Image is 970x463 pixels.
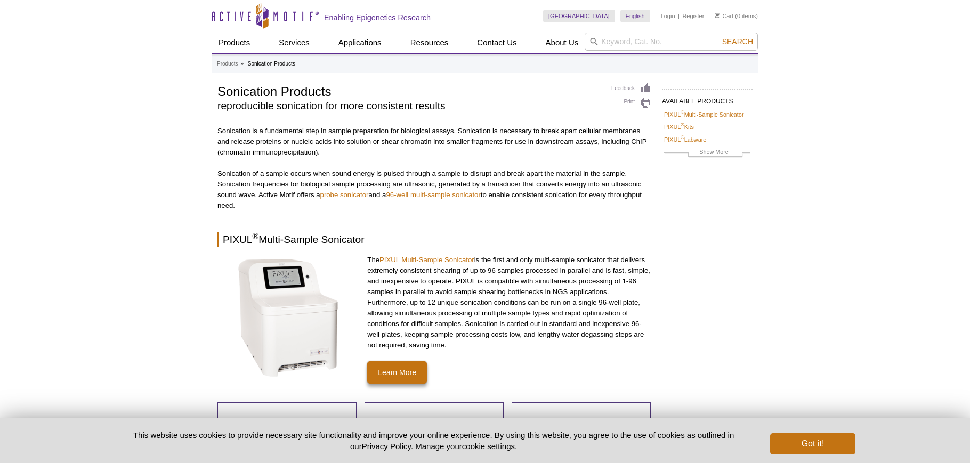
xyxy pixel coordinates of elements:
[471,33,523,53] a: Contact Us
[682,12,704,20] a: Register
[611,83,651,94] a: Feedback
[681,135,684,140] sup: ®
[217,126,651,158] p: Sonication is a fundamental step in sample preparation for biological assays. Sonication is neces...
[661,12,675,20] a: Login
[272,33,316,53] a: Services
[678,10,680,22] li: |
[212,33,256,53] a: Products
[376,413,437,437] a: PIXUL®Kits
[115,429,753,452] p: This website uses cookies to provide necessary site functionality and improve your online experie...
[523,413,608,437] a: PIXUL®Labware
[362,442,411,451] a: Privacy Policy
[367,361,427,384] a: Learn More
[664,135,706,144] a: PIXUL®Labware
[324,13,431,22] h2: Enabling Epigenetics Research
[367,255,651,351] p: The is the first and only multi-sample sonicator that delivers extremely consistent shearing of u...
[410,416,416,426] sup: ®
[379,256,474,264] a: PIXUL Multi-Sample Sonicator
[664,122,694,132] a: PIXUL®Kits
[386,191,480,199] a: 96-well multi-sample sonicator
[664,110,743,119] a: PIXUL®Multi-Sample Sonicator
[620,10,650,22] a: English
[611,97,651,109] a: Print
[462,442,515,451] button: cookie settings
[332,33,388,53] a: Applications
[404,33,455,53] a: Resources
[681,123,684,128] sup: ®
[263,416,269,426] sup: ®
[217,101,601,111] h2: reproducible sonication for more consistent results
[217,83,601,99] h1: Sonication Products
[217,59,238,69] a: Products
[715,12,733,20] a: Cart
[217,232,651,247] h2: PIXUL Multi-Sample Sonicator
[585,33,758,51] input: Keyword, Cat. No.
[770,433,855,454] button: Got it!
[681,110,684,115] sup: ®
[217,168,651,211] p: Sonication of a sample occurs when sound energy is pulsed through a sample to disrupt and break a...
[229,413,345,450] a: PIXUL®Multi-Sample Sonicator
[240,61,244,67] li: »
[557,416,563,426] sup: ®
[252,232,258,241] sup: ®
[539,33,585,53] a: About Us
[248,61,295,67] li: Sonication Products
[664,147,750,159] a: Show More
[543,10,615,22] a: [GEOGRAPHIC_DATA]
[715,10,758,22] li: (0 items)
[235,255,342,378] img: Click on the image for more information on the PIXUL Multi-Sample Sonicator.
[320,191,369,199] a: probe sonicator
[662,89,753,108] h2: AVAILABLE PRODUCTS
[722,37,753,46] span: Search
[719,37,756,46] button: Search
[715,13,720,18] img: Your Cart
